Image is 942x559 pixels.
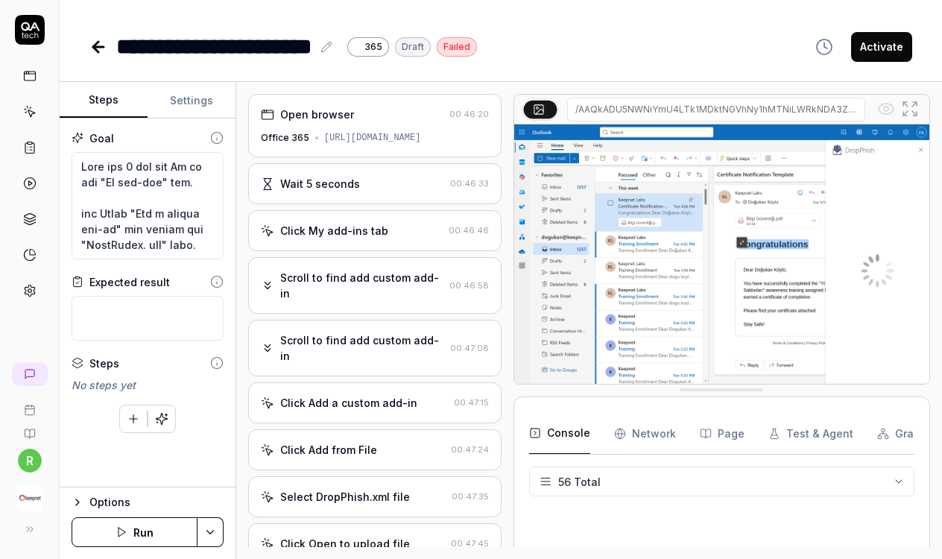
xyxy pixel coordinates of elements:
button: View version history [806,32,842,62]
div: Click Open to upload file [280,536,410,552]
time: 00:46:33 [450,178,489,189]
button: Test & Agent [768,413,853,455]
div: Faıled [437,37,477,57]
button: Run [72,517,197,547]
button: Activate [851,32,912,62]
button: r [18,449,42,473]
time: 00:47:35 [452,491,489,502]
div: Goal [89,130,114,146]
time: 00:47:15 [454,397,489,408]
button: Console [529,413,590,455]
time: 00:46:46 [449,225,489,236]
div: Expected result [89,274,170,290]
button: Keepnet Logo [6,473,53,514]
img: Screenshot [514,124,929,384]
time: 00:47:45 [451,538,489,549]
div: Draft [395,37,431,57]
div: Wait 5 seconds [280,176,360,192]
button: Show all interative elements [874,97,898,121]
time: 00:46:20 [449,109,489,119]
div: Select DropPhish.xml file [280,489,410,505]
div: Open browser [280,107,354,122]
button: Options [72,493,224,511]
button: Network [614,413,676,455]
a: New conversation [12,362,48,386]
div: Click My add-ins tab [280,223,388,239]
div: Options [89,493,224,511]
button: Steps [60,83,148,119]
button: Graph [877,413,927,455]
div: Steps [89,356,119,371]
div: Scroll to find add custom add-in [280,332,444,364]
div: Office 365 [261,131,309,145]
a: Book a call with us [6,392,53,416]
button: Open in full screen [898,97,922,121]
time: 00:46:58 [449,280,489,291]
div: Scroll to find add custom add-in [280,270,443,301]
div: [URL][DOMAIN_NAME] [324,131,421,145]
img: Keepnet Logo [16,484,43,511]
button: Settings [148,83,235,119]
a: Documentation [6,416,53,440]
button: Page [700,413,745,455]
div: No steps yet [72,377,224,393]
div: Click Add a custom add-in [280,395,417,411]
span: 365 [364,40,382,54]
time: 00:47:08 [450,343,489,353]
a: 365 [347,37,389,57]
time: 00:47:24 [451,444,489,455]
div: Click Add from File [280,442,377,458]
